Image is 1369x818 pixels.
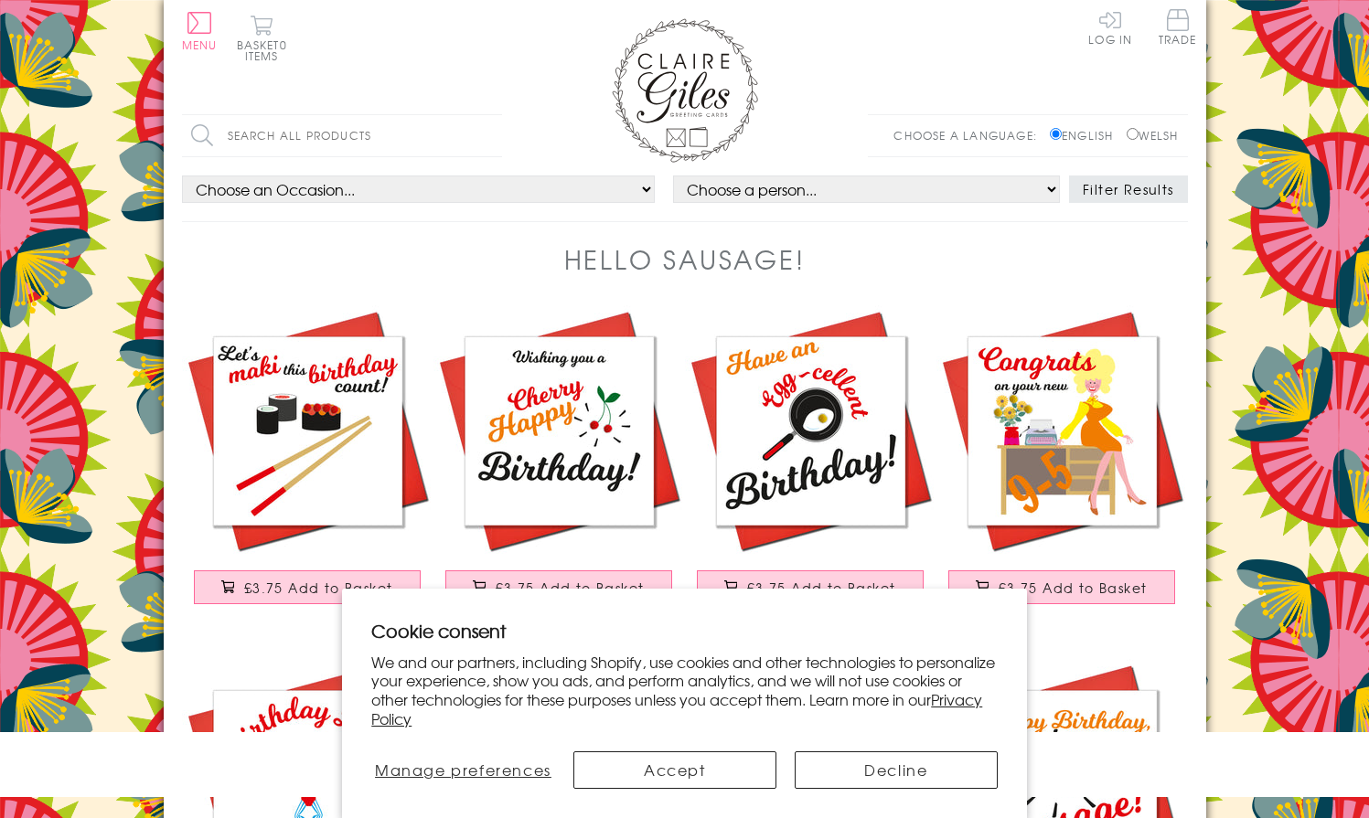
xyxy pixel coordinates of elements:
[182,175,655,203] select: option option
[371,751,554,789] button: Manage preferences
[795,751,998,789] button: Decline
[685,305,936,622] a: Birthday Card, Have an Egg-cellent Day, Embellished with colourful pompoms £3.75 Add to Basket
[433,305,685,622] a: Birthday Card, Cherry Happy Birthday, Embellished with colourful pompoms £3.75 Add to Basket
[371,653,998,728] p: We and our partners, including Shopify, use cookies and other technologies to personalize your ex...
[182,12,218,50] button: Menu
[612,18,758,163] img: Claire Giles Greetings Cards
[237,15,287,61] button: Basket0 items
[893,127,1046,143] p: Choose a language:
[1159,9,1197,45] span: Trade
[1127,127,1179,143] label: Welsh
[1050,128,1062,140] input: English
[573,751,776,789] button: Accept
[371,688,982,729] a: Privacy Policy
[1159,9,1197,48] a: Trade
[1069,175,1188,203] button: Filter Results
[182,305,433,622] a: Birthday Card, Maki This Birthday Count, Sushi Embellished with colourful pompoms £3.75 Add to Ba...
[936,305,1188,557] img: New Job Congratulations Card, 9-5 Dolly, Embellished with colourful pompoms
[245,37,287,64] span: 0 items
[1127,128,1139,140] input: Welsh
[244,579,393,597] span: £3.75 Add to Basket
[433,305,685,557] img: Birthday Card, Cherry Happy Birthday, Embellished with colourful pompoms
[948,570,1175,604] button: £3.75 Add to Basket
[685,305,936,557] img: Birthday Card, Have an Egg-cellent Day, Embellished with colourful pompoms
[445,570,672,604] button: £3.75 Add to Basket
[1050,127,1122,143] label: English
[496,579,645,597] span: £3.75 Add to Basket
[182,305,433,557] img: Birthday Card, Maki This Birthday Count, Sushi Embellished with colourful pompoms
[936,305,1188,622] a: New Job Congratulations Card, 9-5 Dolly, Embellished with colourful pompoms £3.75 Add to Basket
[194,570,421,604] button: £3.75 Add to Basket
[1088,9,1132,45] a: Log In
[182,37,218,53] span: Menu
[182,115,502,156] input: Search all products
[747,579,896,597] span: £3.75 Add to Basket
[375,759,551,781] span: Manage preferences
[371,618,998,643] h2: Cookie consent
[484,115,502,156] input: Search
[564,240,806,278] h1: Hello Sausage!
[697,570,924,604] button: £3.75 Add to Basket
[999,579,1148,597] span: £3.75 Add to Basket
